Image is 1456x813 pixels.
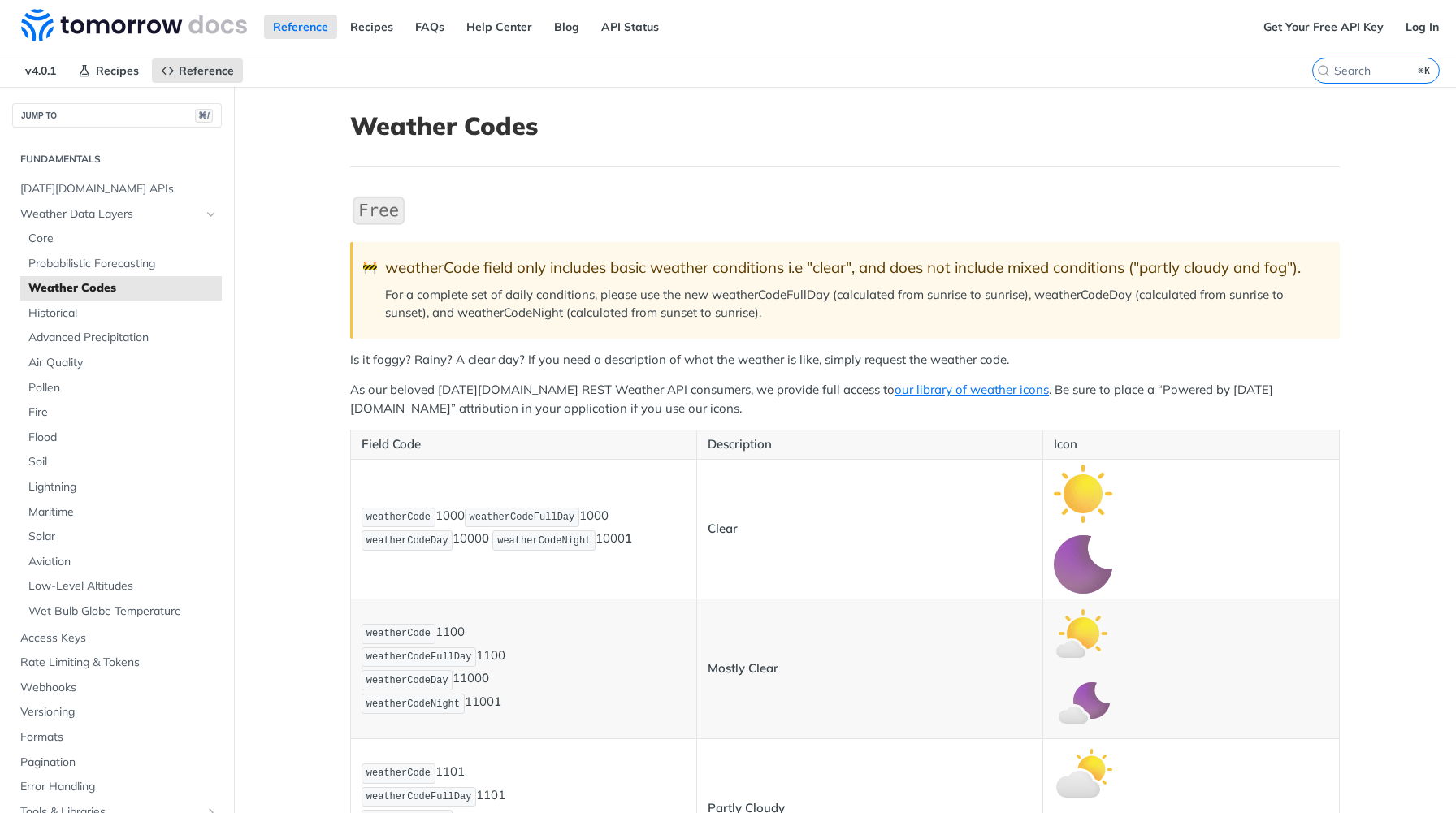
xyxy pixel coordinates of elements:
span: weatherCodeFullDay [366,791,472,802]
a: Probabilistic Forecasting [20,252,222,276]
span: Core [28,231,218,247]
span: weatherCode [366,628,431,639]
span: Weather Codes [28,280,218,296]
span: Pollen [28,380,218,396]
span: weatherCodeNight [497,535,591,547]
a: Wet Bulb Globe Temperature [20,599,222,624]
img: partly_cloudy_day [1054,744,1112,802]
span: Access Keys [20,630,218,647]
strong: Clear [708,521,738,536]
p: 1000 1000 1000 1000 [362,506,686,553]
span: Soil [28,454,218,470]
a: Weather Data LayersHide subpages for Weather Data Layers [12,202,222,227]
span: Wet Bulb Globe Temperature [28,603,218,620]
div: weatherCode field only includes basic weather conditions i.e "clear", and does not include mixed ... [385,258,1324,277]
span: weatherCodeNight [366,698,460,710]
span: Formats [20,729,218,746]
span: Advanced Precipitation [28,330,218,346]
a: Reference [264,15,337,39]
button: JUMP TO⌘/ [12,103,222,128]
span: v4.0.1 [16,58,65,83]
span: 🚧 [362,258,378,277]
a: [DATE][DOMAIN_NAME] APIs [12,177,222,201]
a: Maritime [20,500,222,525]
span: Expand image [1054,695,1112,711]
span: Expand image [1054,764,1112,780]
h1: Weather Codes [350,111,1340,141]
a: Lightning [20,475,222,499]
span: Low-Level Altitudes [28,578,218,595]
span: Expand image [1054,485,1112,500]
a: Solar [20,525,222,549]
span: Flood [28,430,218,446]
p: Description [708,435,1032,454]
img: Tomorrow.io Weather API Docs [21,9,247,41]
a: Historical [20,301,222,326]
a: Help Center [457,15,541,39]
span: Reference [179,63,234,78]
span: weatherCodeDay [366,675,448,686]
span: Lightning [28,479,218,495]
span: Weather Data Layers [20,206,201,223]
a: API Status [592,15,668,39]
strong: 0 [482,671,489,686]
span: weatherCode [366,768,431,779]
a: FAQs [406,15,453,39]
span: Aviation [28,554,218,570]
a: Blog [545,15,588,39]
a: Flood [20,426,222,450]
p: 1100 1100 1100 1100 [362,622,686,716]
span: Pagination [20,755,218,771]
span: Versioning [20,704,218,720]
a: Weather Codes [20,276,222,301]
span: Maritime [28,504,218,521]
h2: Fundamentals [12,152,222,166]
strong: 1 [494,694,501,710]
span: Probabilistic Forecasting [28,256,218,272]
strong: 0 [482,531,489,547]
p: Is it foggy? Rainy? A clear day? If you need a description of what the weather is like, simply re... [350,351,1340,370]
img: mostly_clear_day [1054,604,1112,663]
span: Recipes [96,63,139,78]
a: Soil [20,450,222,474]
button: Hide subpages for Weather Data Layers [205,208,218,221]
a: Webhooks [12,676,222,700]
a: Aviation [20,550,222,574]
span: Fire [28,404,218,421]
span: weatherCodeDay [366,535,448,547]
a: Access Keys [12,626,222,651]
p: Icon [1054,435,1328,454]
strong: Mostly Clear [708,660,778,676]
span: weatherCodeFullDay [470,512,575,523]
a: Error Handling [12,775,222,799]
span: weatherCodeFullDay [366,651,472,663]
p: As our beloved [DATE][DOMAIN_NAME] REST Weather API consumers, we provide full access to . Be sur... [350,381,1340,417]
a: Advanced Precipitation [20,326,222,350]
a: Recipes [341,15,402,39]
strong: 1 [625,531,632,547]
a: Reference [152,58,243,83]
span: ⌘/ [195,109,213,123]
a: Rate Limiting & Tokens [12,651,222,675]
p: Field Code [362,435,686,454]
img: clear_day [1054,465,1112,523]
p: For a complete set of daily conditions, please use the new weatherCodeFullDay (calculated from su... [385,286,1324,322]
a: Low-Level Altitudes [20,574,222,599]
span: Error Handling [20,779,218,795]
a: our library of weather icons [895,382,1049,397]
img: clear_night [1054,535,1112,594]
span: Webhooks [20,680,218,696]
kbd: ⌘K [1415,63,1435,79]
span: [DATE][DOMAIN_NAME] APIs [20,181,218,197]
span: Expand image [1054,625,1112,640]
a: Versioning [12,700,222,724]
a: Fire [20,400,222,425]
span: Rate Limiting & Tokens [20,655,218,671]
a: Pollen [20,376,222,400]
a: Log In [1397,15,1448,39]
a: Recipes [69,58,148,83]
a: Core [20,227,222,251]
a: Air Quality [20,351,222,375]
span: Expand image [1054,556,1112,571]
svg: Search [1317,64,1330,77]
